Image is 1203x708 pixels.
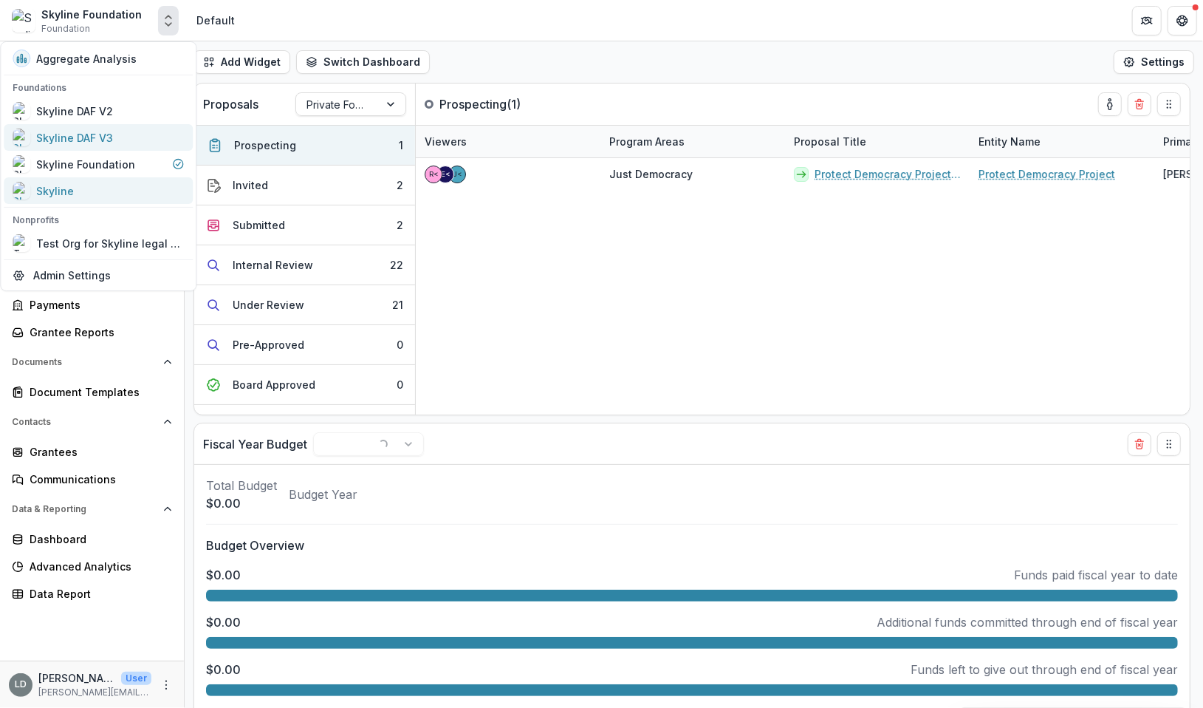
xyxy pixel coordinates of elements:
[978,166,1115,182] a: Protect Democracy Project
[206,613,241,631] p: $0.00
[193,50,290,74] button: Add Widget
[191,10,241,31] nav: breadcrumb
[6,467,178,491] a: Communications
[30,586,166,602] div: Data Report
[416,126,600,157] div: Viewers
[233,217,285,233] div: Submitted
[6,380,178,404] a: Document Templates
[441,171,450,178] div: Eddie Whitfield <eddie@skylinefoundation.org>
[157,676,175,694] button: More
[194,166,415,205] button: Invited2
[6,582,178,606] a: Data Report
[600,134,693,149] div: Program Areas
[194,285,415,325] button: Under Review21
[233,337,304,353] div: Pre-Approved
[12,357,157,367] span: Documents
[41,7,142,22] div: Skyline Foundation
[203,95,258,113] p: Proposals
[196,13,235,28] div: Default
[158,6,179,35] button: Open entity switcher
[30,324,166,340] div: Grantee Reports
[397,217,403,233] div: 2
[194,245,415,285] button: Internal Review22
[6,554,178,579] a: Advanced Analytics
[30,297,166,313] div: Payments
[30,444,166,460] div: Grantees
[609,166,693,182] span: Just Democracy
[194,325,415,365] button: Pre-Approved0
[785,126,970,157] div: Proposal Title
[1098,92,1122,116] button: toggle-assigned-to-me
[194,205,415,245] button: Submitted2
[30,559,166,574] div: Advanced Analytics
[15,680,27,690] div: Lisa Dinh
[206,661,241,678] p: $0.00
[1128,92,1151,116] button: Delete card
[6,350,178,374] button: Open Documents
[12,417,157,427] span: Contacts
[1168,6,1197,35] button: Get Help
[38,670,115,686] p: [PERSON_NAME]
[1157,92,1181,116] button: Drag
[911,661,1178,678] p: Funds left to give out through end of fiscal year
[397,177,403,193] div: 2
[439,95,550,113] p: Prospecting ( 1 )
[206,537,1178,554] p: Budget Overview
[234,137,296,153] div: Prospecting
[289,486,357,503] p: Budget Year
[1132,6,1162,35] button: Partners
[206,566,241,584] p: $0.00
[6,320,178,344] a: Grantee Reports
[1114,50,1194,74] button: Settings
[233,297,304,313] div: Under Review
[970,134,1049,149] div: Entity Name
[453,171,462,178] div: Jenny Montoya <jenny@skylinefoundation.org>
[194,126,415,166] button: Prospecting1
[12,9,35,33] img: Skyline Foundation
[1128,432,1151,456] button: Delete card
[30,472,166,487] div: Communications
[397,337,403,353] div: 0
[6,527,178,551] a: Dashboard
[399,137,403,153] div: 1
[30,384,166,400] div: Document Templates
[121,672,151,685] p: User
[429,171,439,178] div: Rose Brookhouse <rose@skylinefoundation.org>
[390,257,403,273] div: 22
[38,686,151,699] p: [PERSON_NAME][EMAIL_ADDRESS][DOMAIN_NAME]
[970,126,1154,157] div: Entity Name
[233,377,315,392] div: Board Approved
[12,504,157,514] span: Data & Reporting
[206,477,277,494] p: Total Budget
[233,177,268,193] div: Invited
[392,297,403,313] div: 21
[6,440,178,464] a: Grantees
[600,126,785,157] div: Program Areas
[815,166,961,182] a: Protect Democracy Project - 2025 - New Application
[233,257,313,273] div: Internal Review
[203,435,307,453] p: Fiscal Year Budget
[416,134,476,149] div: Viewers
[6,293,178,317] a: Payments
[1157,432,1181,456] button: Drag
[206,494,277,512] p: $0.00
[877,613,1178,631] p: Additional funds committed through end of fiscal year
[397,377,403,392] div: 0
[30,531,166,547] div: Dashboard
[6,497,178,521] button: Open Data & Reporting
[6,410,178,434] button: Open Contacts
[296,50,430,74] button: Switch Dashboard
[41,22,90,35] span: Foundation
[194,365,415,405] button: Board Approved0
[785,134,875,149] div: Proposal Title
[1014,566,1178,584] p: Funds paid fiscal year to date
